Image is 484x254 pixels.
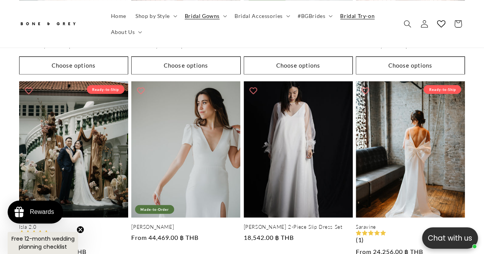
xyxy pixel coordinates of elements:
summary: Bridal Gowns [180,8,230,24]
summary: Bridal Accessories [230,8,293,24]
span: Shop by Style [135,12,170,19]
button: Choose options [244,57,353,74]
button: Choose options [19,57,128,74]
button: Open chatbox [422,227,478,249]
summary: Shop by Style [131,8,180,24]
span: Bridal Try-on [340,12,375,19]
summary: #BGBrides [293,8,336,24]
button: Add to wishlist [21,83,36,99]
button: Choose options [356,57,465,74]
a: Isla 2.0 [19,224,128,230]
a: Home [106,8,131,24]
a: Saravine [356,224,465,230]
a: [PERSON_NAME] [131,224,240,230]
a: Bone and Grey Bridal [16,15,99,33]
button: Close teaser [77,226,84,233]
span: #BGBrides [298,12,325,19]
button: Choose options [131,57,240,74]
button: Add to wishlist [358,83,373,99]
p: Chat with us [422,233,478,244]
span: About Us [111,28,135,35]
span: Bridal Accessories [235,12,283,19]
div: Rewards [30,209,54,215]
span: Home [111,12,126,19]
img: Bone and Grey Bridal [19,18,77,30]
span: Bridal Gowns [185,12,220,19]
a: Bridal Try-on [336,8,379,24]
summary: Search [399,15,416,32]
a: [PERSON_NAME] 2-Piece Slip Dress Set [244,224,353,230]
span: Free 12-month wedding planning checklist [11,235,75,251]
button: Add to wishlist [133,83,148,99]
div: Free 12-month wedding planning checklistClose teaser [8,232,78,254]
summary: About Us [106,24,145,40]
button: Add to wishlist [246,83,261,99]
